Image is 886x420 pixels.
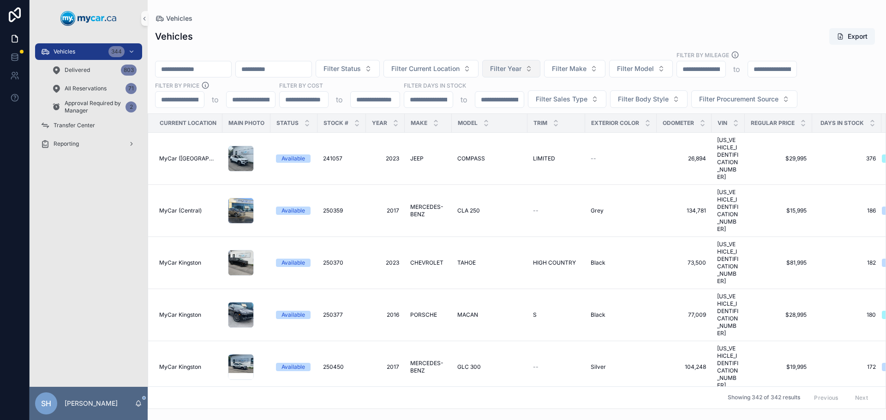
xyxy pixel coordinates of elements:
[276,119,299,127] span: Status
[533,259,576,266] span: HIGH COUNTRY
[750,363,807,371] a: $19,995
[159,207,202,214] span: MyCar (Central)
[371,207,399,214] a: 2017
[155,81,199,89] label: FILTER BY PRICE
[35,117,142,134] a: Transfer Center
[410,155,424,162] span: JEEP
[750,155,807,162] a: $29,995
[676,51,729,59] label: Filter By Mileage
[46,99,142,115] a: Approval Required by Manager2
[316,60,380,77] button: Select Button
[371,259,399,266] a: 2023
[662,155,706,162] a: 26,894
[733,64,740,75] p: to
[323,119,348,127] span: Stock #
[490,64,521,73] span: Filter Year
[617,64,654,73] span: Filter Model
[54,48,75,55] span: Vehicles
[46,62,142,78] a: Delivered803
[461,94,467,105] p: to
[699,95,778,104] span: Filter Procurement Source
[591,363,606,371] span: Silver
[662,259,706,266] a: 73,500
[717,136,739,181] a: [US_VEHICLE_IDENTIFICATION_NUMBER]
[159,259,201,266] span: MyCar Kingston
[457,207,480,214] span: CLA 250
[457,311,522,319] a: MACAN
[829,28,875,45] button: Export
[411,119,427,127] span: Make
[457,311,478,319] span: MACAN
[108,46,125,57] div: 344
[160,119,216,127] span: Current Location
[121,65,137,76] div: 803
[482,60,540,77] button: Select Button
[662,207,706,214] span: 134,781
[372,119,387,127] span: Year
[54,122,95,129] span: Transfer Center
[383,60,479,77] button: Select Button
[544,60,605,77] button: Select Button
[610,90,688,108] button: Select Button
[718,119,727,127] span: VIN
[818,311,876,319] span: 180
[591,207,604,214] span: Grey
[323,363,360,371] a: 250450
[371,311,399,319] a: 2016
[65,85,107,92] span: All Reservations
[323,207,343,214] span: 250359
[457,207,522,214] a: CLA 250
[323,311,343,319] span: 250377
[717,345,739,389] a: [US_VEHICLE_IDENTIFICATION_NUMBER]
[457,155,522,162] a: COMPASS
[533,363,580,371] a: --
[457,363,481,371] span: GLC 300
[323,259,343,266] span: 250370
[662,311,706,319] a: 77,009
[750,207,807,214] span: $15,995
[458,119,478,127] span: Model
[276,259,312,267] a: Available
[323,155,342,162] span: 241057
[276,154,312,163] a: Available
[276,363,312,371] a: Available
[279,81,323,89] label: FILTER BY COST
[528,90,606,108] button: Select Button
[159,363,217,371] a: MyCar Kingston
[65,66,90,74] span: Delivered
[591,119,639,127] span: Exterior Color
[691,90,797,108] button: Select Button
[155,30,193,43] h1: Vehicles
[65,399,118,408] p: [PERSON_NAME]
[717,293,739,337] a: [US_VEHICLE_IDENTIFICATION_NUMBER]
[751,119,795,127] span: Regular Price
[533,207,539,214] span: --
[591,311,651,319] a: Black
[371,155,399,162] span: 2023
[457,259,476,266] span: TAHOE
[533,119,547,127] span: Trim
[591,259,651,266] a: Black
[750,259,807,266] a: $81,995
[457,155,485,162] span: COMPASS
[323,363,344,371] span: 250450
[818,207,876,214] a: 186
[533,363,539,371] span: --
[662,363,706,371] a: 104,248
[159,207,217,214] a: MyCar (Central)
[820,119,864,127] span: Days In Stock
[410,311,437,319] span: PORSCHE
[410,203,446,218] span: MERCEDES-BENZ
[717,241,739,285] a: [US_VEHICLE_IDENTIFICATION_NUMBER]
[159,311,201,319] span: MyCar Kingston
[818,259,876,266] a: 182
